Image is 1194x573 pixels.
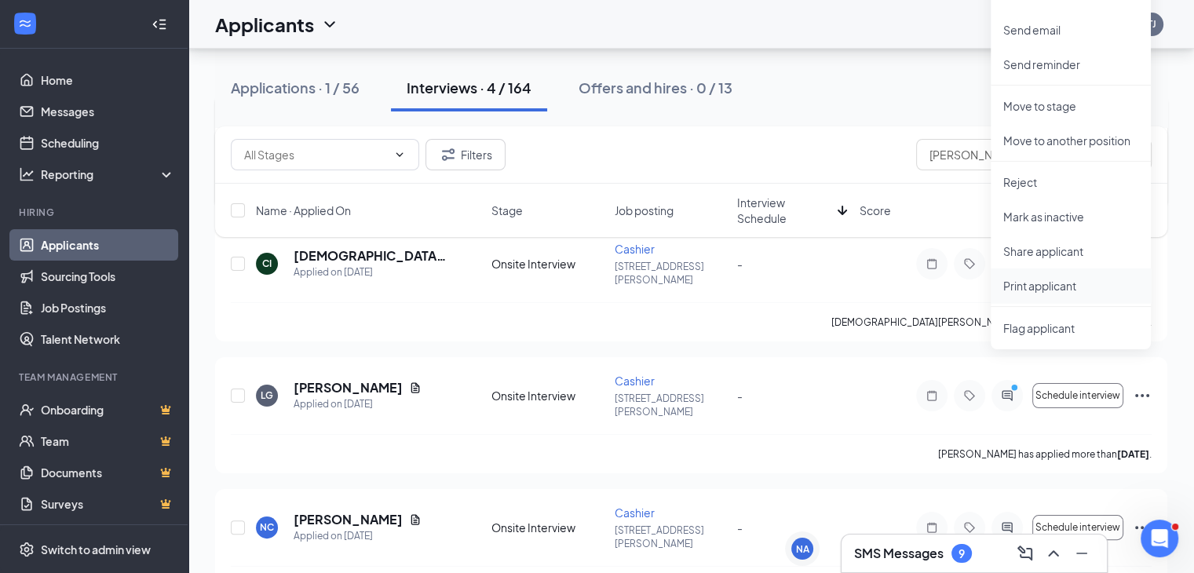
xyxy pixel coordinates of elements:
p: [STREET_ADDRESS][PERSON_NAME] [615,260,728,286]
h1: Applicants [215,11,314,38]
span: Score [860,203,891,218]
div: NA [796,542,809,556]
svg: Settings [19,542,35,557]
svg: ChevronUp [1044,544,1063,563]
a: DocumentsCrown [41,457,175,488]
b: [DATE] [1117,448,1149,460]
div: Onsite Interview [491,388,604,403]
div: Applied on [DATE] [294,528,422,544]
a: Home [41,64,175,96]
span: Cashier [615,505,655,520]
div: Interviews · 4 / 164 [407,78,531,97]
svg: Tag [960,521,979,534]
svg: Ellipses [1133,386,1152,405]
div: Onsite Interview [491,256,604,272]
h5: [PERSON_NAME] [294,511,403,528]
svg: ActiveChat [998,389,1017,402]
a: Sourcing Tools [41,261,175,292]
button: Minimize [1069,541,1094,566]
div: Offers and hires · 0 / 13 [579,78,732,97]
span: Interview Schedule [737,195,831,226]
span: Stage [491,203,523,218]
div: Onsite Interview [491,520,604,535]
h5: [DEMOGRAPHIC_DATA][PERSON_NAME] [294,247,449,265]
svg: WorkstreamLogo [17,16,33,31]
button: Schedule interview [1032,515,1123,540]
svg: Document [409,513,422,526]
a: Messages [41,96,175,127]
span: Schedule interview [1035,522,1120,533]
div: CI [262,257,272,270]
div: Team Management [19,370,172,384]
p: [STREET_ADDRESS][PERSON_NAME] [615,392,728,418]
svg: Tag [960,389,979,402]
svg: ArrowDown [833,201,852,220]
svg: Tag [960,257,979,270]
svg: Analysis [19,166,35,182]
span: Name · Applied On [256,203,351,218]
p: [DEMOGRAPHIC_DATA][PERSON_NAME] has applied more than . [831,316,1152,329]
svg: Filter [439,145,458,164]
p: [PERSON_NAME] has applied more than . [938,447,1152,461]
svg: ChevronDown [393,148,406,161]
span: Cashier [615,242,655,256]
span: - [737,389,743,403]
div: Reporting [41,166,176,182]
h3: SMS Messages [854,545,944,562]
button: Schedule interview [1032,383,1123,408]
span: Cashier [615,374,655,388]
div: Hiring [19,206,172,219]
svg: Note [922,389,941,402]
span: - [737,257,743,271]
div: 9 [958,547,965,560]
a: Scheduling [41,127,175,159]
h5: [PERSON_NAME] [294,379,403,396]
a: OnboardingCrown [41,394,175,425]
button: ChevronUp [1041,541,1066,566]
a: Applicants [41,229,175,261]
a: TeamCrown [41,425,175,457]
div: Applied on [DATE] [294,265,449,280]
button: Filter Filters [425,139,506,170]
div: Applied on [DATE] [294,396,422,412]
a: Job Postings [41,292,175,323]
svg: Collapse [152,16,167,32]
a: Talent Network [41,323,175,355]
div: NC [260,520,274,534]
span: Schedule interview [1035,390,1120,401]
button: ComposeMessage [1013,541,1038,566]
svg: Document [409,381,422,394]
div: TJ [1148,17,1156,31]
svg: PrimaryDot [1007,383,1026,396]
svg: Ellipses [1133,518,1152,537]
svg: Minimize [1072,544,1091,563]
div: Switch to admin view [41,542,151,557]
a: SurveysCrown [41,488,175,520]
iframe: Intercom live chat [1141,520,1178,557]
p: [STREET_ADDRESS][PERSON_NAME] [615,524,728,550]
div: Applications · 1 / 56 [231,78,360,97]
svg: Note [922,257,941,270]
input: All Stages [244,146,387,163]
p: Move to another position [1003,133,1138,148]
svg: ComposeMessage [1016,544,1035,563]
svg: ActiveChat [998,521,1017,534]
input: Search in interviews [916,139,1152,170]
span: Job posting [614,203,673,218]
div: LG [261,389,273,402]
svg: Note [922,521,941,534]
svg: ChevronDown [320,15,339,34]
span: - [737,520,743,535]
